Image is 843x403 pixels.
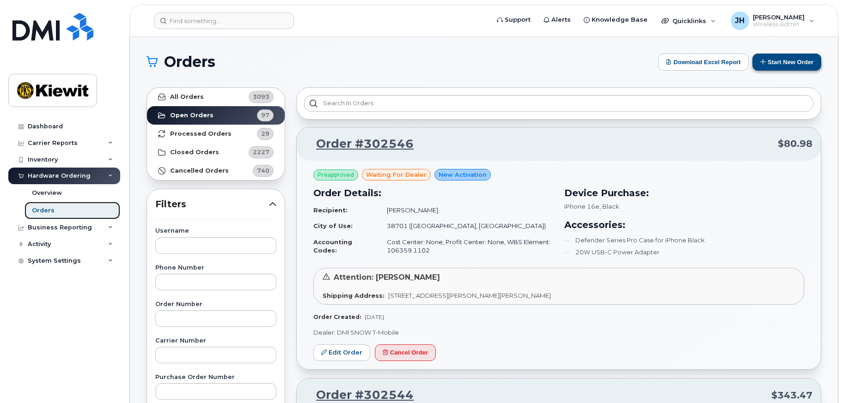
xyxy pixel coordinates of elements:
span: Orders [164,55,215,69]
a: All Orders3093 [147,88,285,106]
a: Open Orders97 [147,106,285,125]
li: 20W USB-C Power Adapter [564,248,804,257]
button: Cancel Order [375,344,436,361]
label: Username [155,228,276,234]
label: Carrier Number [155,338,276,344]
span: $343.47 [771,389,812,402]
a: Edit Order [313,344,370,361]
span: [DATE] [365,313,384,320]
label: Phone Number [155,265,276,271]
label: Purchase Order Number [155,374,276,380]
span: Filters [155,198,269,211]
iframe: Messenger Launcher [803,363,836,396]
span: waiting for dealer [366,170,427,179]
h3: Device Purchase: [564,186,804,200]
strong: Cancelled Orders [170,167,229,174]
strong: Open Orders [170,112,214,119]
a: Cancelled Orders740 [147,162,285,180]
span: 97 [261,111,269,120]
td: 38701 ([GEOGRAPHIC_DATA], [GEOGRAPHIC_DATA]) [379,218,553,234]
a: Order #302546 [305,136,414,152]
span: Preapproved [318,171,354,179]
strong: City of Use: [313,222,353,229]
span: , Black [599,203,619,210]
span: New Activation [439,170,487,179]
span: Attention: [PERSON_NAME] [334,273,440,282]
span: 29 [261,129,269,138]
strong: Accounting Codes: [313,238,352,254]
strong: Processed Orders [170,130,232,138]
h3: Order Details: [313,186,553,200]
a: Closed Orders2227 [147,143,285,162]
span: $80.98 [778,137,812,150]
h3: Accessories: [564,218,804,232]
strong: Recipient: [313,206,348,214]
span: 740 [257,166,269,175]
strong: Shipping Address: [323,292,385,299]
strong: Closed Orders [170,149,219,156]
button: Download Excel Report [658,54,749,71]
input: Search in orders [304,95,813,112]
td: [PERSON_NAME] [379,202,553,218]
span: [STREET_ADDRESS][PERSON_NAME][PERSON_NAME] [388,292,551,299]
li: Defender Series Pro Case for iPhone Black [564,236,804,245]
button: Start New Order [752,54,821,71]
label: Order Number [155,301,276,307]
strong: Order Created: [313,313,361,320]
td: Cost Center: None, Profit Center: None, WBS Element: 106359.1102 [379,234,553,259]
span: iPhone 16e [564,203,599,210]
span: 2227 [253,148,269,156]
p: Dealer: DMI SNOW T-Mobile [313,328,804,337]
strong: All Orders [170,93,204,101]
span: 3093 [253,92,269,101]
a: Processed Orders29 [147,125,285,143]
